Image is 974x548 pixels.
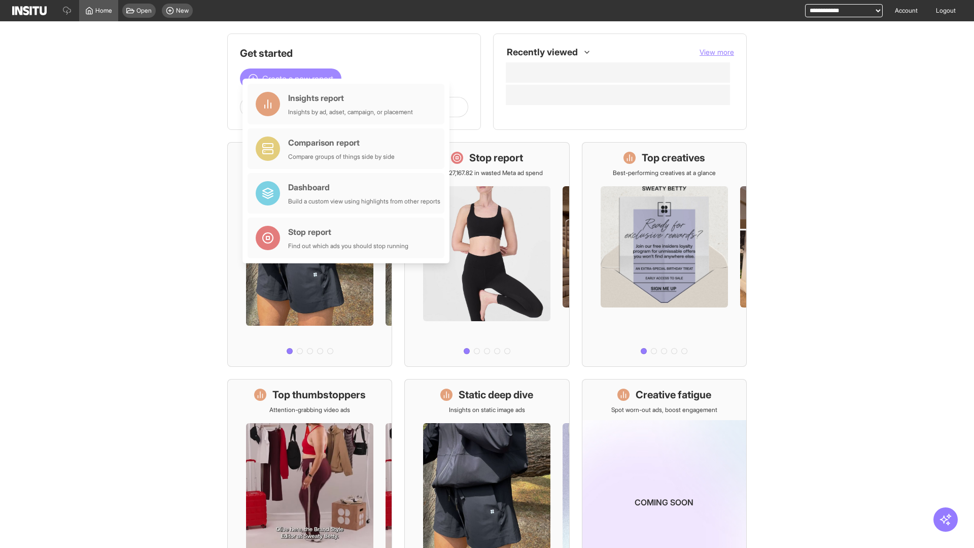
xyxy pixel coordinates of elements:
p: Insights on static image ads [449,406,525,414]
img: Logo [12,6,47,15]
span: Home [95,7,112,15]
div: Insights report [288,92,413,104]
div: Find out which ads you should stop running [288,242,408,250]
h1: Top creatives [642,151,705,165]
p: Best-performing creatives at a glance [613,169,716,177]
div: Comparison report [288,136,395,149]
div: Stop report [288,226,408,238]
p: Save £27,167.82 in wasted Meta ad spend [431,169,543,177]
span: View more [700,48,734,56]
h1: Get started [240,46,468,60]
div: Compare groups of things side by side [288,153,395,161]
div: Dashboard [288,181,440,193]
a: What's live nowSee all active ads instantly [227,142,392,367]
span: New [176,7,189,15]
span: Create a new report [262,73,333,85]
h1: Top thumbstoppers [272,388,366,402]
button: View more [700,47,734,57]
div: Insights by ad, adset, campaign, or placement [288,108,413,116]
a: Top creativesBest-performing creatives at a glance [582,142,747,367]
div: Build a custom view using highlights from other reports [288,197,440,205]
a: Stop reportSave £27,167.82 in wasted Meta ad spend [404,142,569,367]
h1: Static deep dive [459,388,533,402]
button: Create a new report [240,68,341,89]
p: Attention-grabbing video ads [269,406,350,414]
h1: Stop report [469,151,523,165]
span: Open [136,7,152,15]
